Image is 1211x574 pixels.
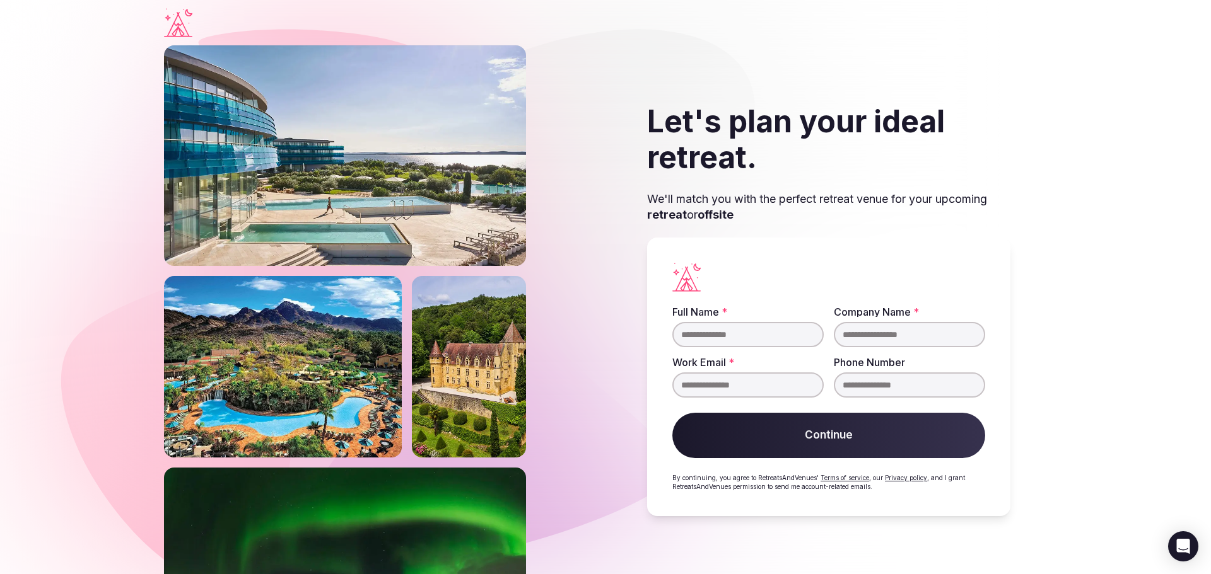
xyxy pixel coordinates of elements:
[164,45,526,266] img: Falkensteiner outdoor resort with pools
[164,276,402,457] img: Phoenix river ranch resort
[698,208,734,221] strong: offsite
[672,413,985,458] button: Continue
[672,307,824,317] label: Full Name
[647,103,1010,176] h2: Let's plan your ideal retreat.
[647,191,1010,222] p: We'll match you with the perfect retreat venue for your upcoming or
[1168,531,1198,561] div: Open Intercom Messenger
[164,8,192,37] a: Visit the homepage
[834,357,985,367] label: Phone Number
[412,276,526,457] img: Castle on a slope
[647,208,687,221] strong: retreat
[834,307,985,317] label: Company Name
[885,474,927,481] a: Privacy policy
[821,474,869,481] a: Terms of service
[672,357,824,367] label: Work Email
[672,473,985,491] p: By continuing, you agree to RetreatsAndVenues' , our , and I grant RetreatsAndVenues permission t...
